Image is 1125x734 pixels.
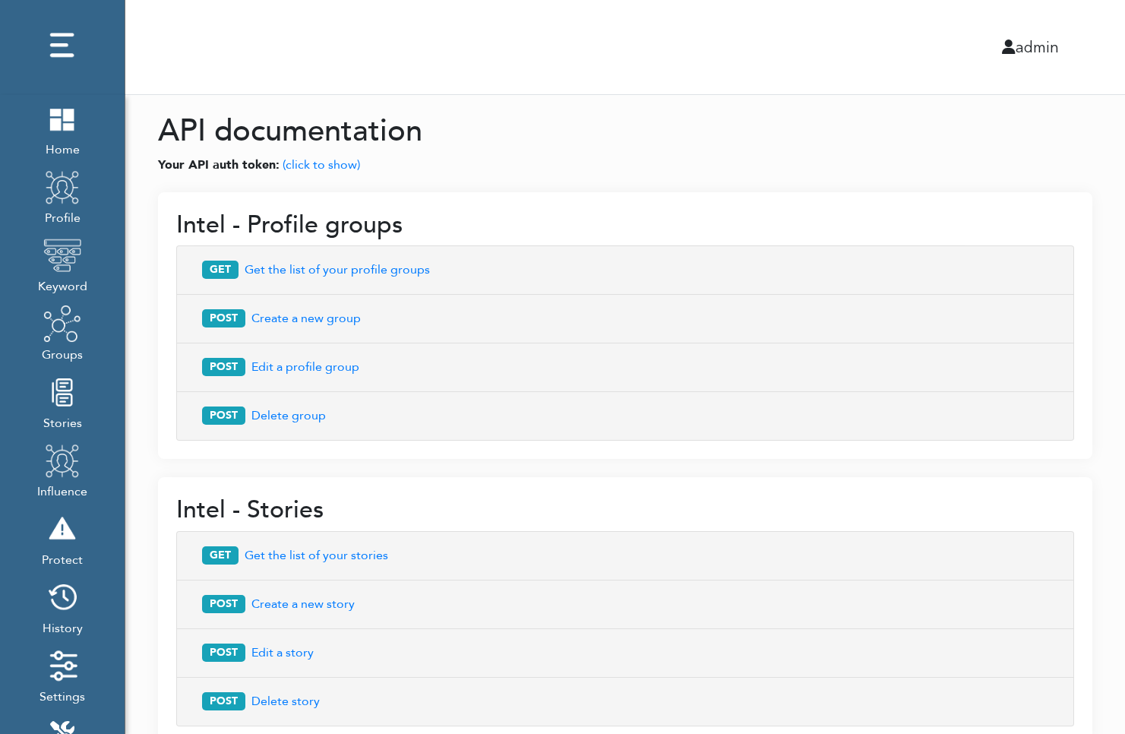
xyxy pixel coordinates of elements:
[283,157,360,173] a: (click to show)
[202,644,245,662] span: POST
[176,495,1074,524] h2: Intel - Stories
[593,36,1071,59] div: admin
[192,541,1058,571] button: GETGet the list of your stories
[43,236,81,274] img: keyword.png
[38,274,87,296] span: Keyword
[43,616,83,638] span: History
[43,411,82,432] span: Stories
[176,210,1074,239] h2: Intel - Profile groups
[192,687,1058,717] button: POSTDelete story
[192,304,1058,334] button: POSTCreate a new group
[158,113,1092,150] h1: API documentation
[202,595,245,613] span: POST
[43,647,81,685] img: settings.png
[43,441,81,479] img: profile.png
[192,353,1058,382] button: POSTEdit a profile group
[202,692,245,710] span: POST
[40,685,85,706] span: Settings
[202,261,239,279] span: GET
[43,206,81,227] span: Profile
[42,548,83,569] span: Protect
[43,510,81,548] img: risk.png
[37,479,87,501] span: Influence
[43,138,81,159] span: Home
[202,309,245,327] span: POST
[43,27,81,65] img: dots.png
[192,255,1058,285] button: GETGet the list of your profile groups
[43,168,81,206] img: profile.png
[202,358,245,376] span: POST
[202,407,245,425] span: POST
[43,100,81,138] img: home.png
[192,590,1058,619] button: POSTCreate a new story
[43,578,81,616] img: history.png
[192,401,1058,431] button: POSTDelete group
[42,343,83,364] span: Groups
[158,157,280,173] b: Your API auth token:
[43,305,81,343] img: groups.png
[43,373,81,411] img: stories.png
[192,638,1058,668] button: POSTEdit a story
[202,546,239,565] span: GET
